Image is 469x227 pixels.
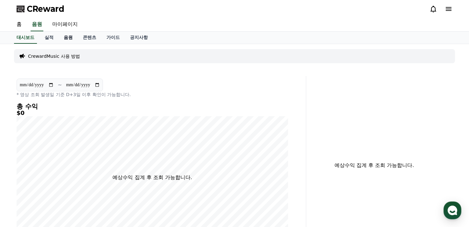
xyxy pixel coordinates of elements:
[59,32,78,44] a: 음원
[125,32,153,44] a: 공지사항
[40,32,59,44] a: 실적
[78,32,101,44] a: 콘텐츠
[98,184,106,189] span: 설정
[17,4,64,14] a: CReward
[14,32,37,44] a: 대시보드
[17,91,288,98] p: * 영상 조회 발생일 기준 D+3일 이후 확인이 가능합니다.
[27,4,64,14] span: CReward
[2,174,42,190] a: 홈
[20,184,24,189] span: 홈
[112,174,192,181] p: 예상수익 집계 후 조회 가능합니다.
[31,18,43,31] a: 음원
[42,174,82,190] a: 대화
[47,18,83,31] a: 마이페이지
[11,18,27,31] a: 홈
[311,162,437,169] p: 예상수익 집계 후 조회 가능합니다.
[17,110,288,116] h5: $0
[101,32,125,44] a: 가이드
[28,53,80,59] a: CrewardMusic 사용 방법
[17,103,288,110] h4: 총 수익
[58,81,62,89] p: ~
[58,184,66,189] span: 대화
[82,174,122,190] a: 설정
